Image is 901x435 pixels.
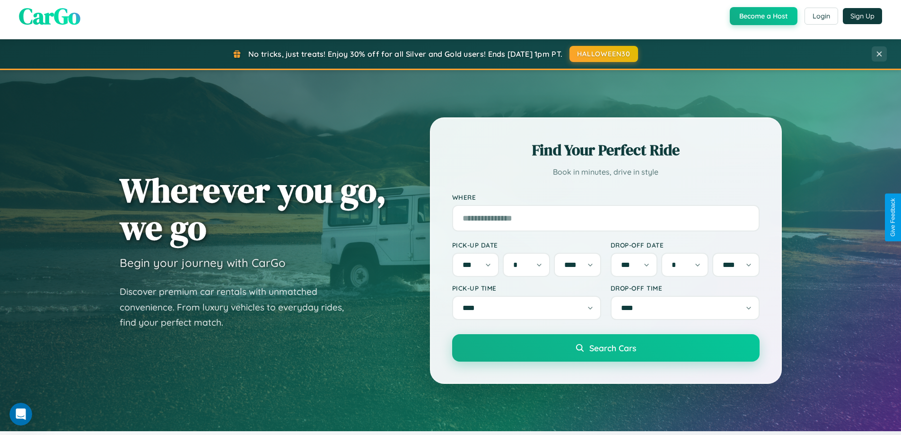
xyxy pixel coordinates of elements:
h2: Find Your Perfect Ride [452,140,760,160]
p: Book in minutes, drive in style [452,165,760,179]
label: Drop-off Date [611,241,760,249]
span: No tricks, just treats! Enjoy 30% off for all Silver and Gold users! Ends [DATE] 1pm PT. [248,49,562,59]
label: Where [452,193,760,201]
button: Become a Host [730,7,797,25]
span: CarGo [19,0,80,32]
div: Give Feedback [890,198,896,237]
button: HALLOWEEN30 [569,46,638,62]
label: Pick-up Time [452,284,601,292]
span: Search Cars [589,343,636,353]
button: Search Cars [452,334,760,362]
label: Drop-off Time [611,284,760,292]
h3: Begin your journey with CarGo [120,256,286,270]
button: Login [805,8,838,25]
button: Sign Up [843,8,882,24]
p: Discover premium car rentals with unmatched convenience. From luxury vehicles to everyday rides, ... [120,284,356,330]
label: Pick-up Date [452,241,601,249]
h1: Wherever you go, we go [120,171,386,246]
iframe: Intercom live chat [9,403,32,426]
